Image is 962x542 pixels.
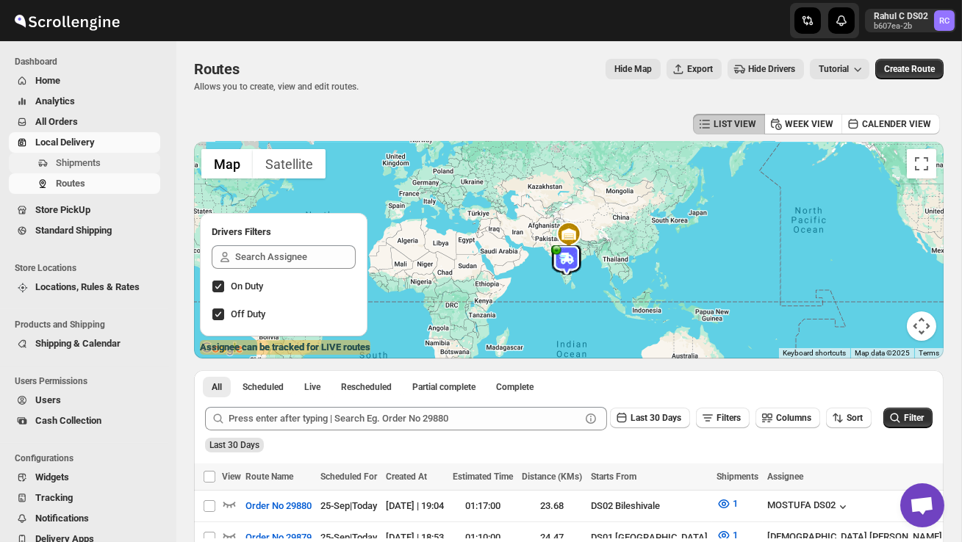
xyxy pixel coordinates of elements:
span: Rescheduled [341,381,392,393]
span: Shipping & Calendar [35,338,121,349]
span: Users [35,394,61,405]
button: 1 [708,492,747,516]
button: Keyboard shortcuts [783,348,846,358]
button: Shipments [9,153,160,173]
button: Show street map [201,149,253,178]
span: LIST VIEW [714,118,756,130]
button: MOSTUFA DS02 [767,499,850,514]
button: User menu [865,9,956,32]
button: Filter [883,408,933,428]
p: b607ea-2b [874,22,928,31]
span: Notifications [35,513,89,524]
span: Off Duty [231,308,265,319]
span: Locations, Rules & Rates [35,281,140,292]
span: Scheduled [243,381,284,393]
p: Rahul C DS02 [874,10,928,22]
div: Open chat [900,483,944,527]
span: Complete [496,381,534,393]
button: Map action label [606,59,661,79]
span: 1 [733,530,738,541]
span: Configurations [15,452,166,464]
span: Export [687,63,713,75]
text: RC [939,16,950,26]
p: Allows you to create, view and edit routes. [194,81,359,93]
button: LIST VIEW [693,114,765,134]
button: CALENDER VIEW [841,114,940,134]
img: Google [198,339,246,358]
span: Shipments [56,157,101,168]
button: Tutorial [810,59,869,79]
button: Routes [9,173,160,194]
input: Press enter after typing | Search Eg. Order No 29880 [229,407,581,430]
button: Tracking [9,488,160,508]
span: 1 [733,498,738,509]
span: 25-Sep | Today [320,500,377,511]
a: Terms (opens in new tab) [919,349,939,357]
span: Starts From [591,471,636,482]
button: Cash Collection [9,411,160,431]
span: Columns [776,413,811,423]
span: Dashboard [15,56,166,68]
span: Estimated Time [453,471,513,482]
span: Shipments [717,471,758,482]
span: Store PickUp [35,204,90,215]
span: All Orders [35,116,78,127]
span: Rahul C DS02 [934,10,955,31]
span: Partial complete [412,381,475,393]
span: Products and Shipping [15,319,166,330]
button: Sort [826,408,872,428]
button: Home [9,71,160,91]
button: Analytics [9,91,160,112]
span: Home [35,75,60,86]
span: Local Delivery [35,137,95,148]
span: Tutorial [819,64,849,74]
div: 01:17:00 [453,499,513,513]
div: 23.68 [522,499,582,513]
span: Hide Drivers [748,63,795,75]
span: All [212,381,222,393]
button: Locations, Rules & Rates [9,277,160,297]
span: Store Locations [15,262,166,274]
button: Toggle fullscreen view [907,149,936,178]
img: ScrollEngine [12,2,122,39]
button: Widgets [9,467,160,488]
span: Created At [386,471,427,482]
span: Sort [847,413,863,423]
button: All routes [203,377,231,397]
span: Tracking [35,492,73,503]
span: Order No 29880 [245,499,312,513]
a: Open this area in Google Maps (opens a new window) [198,339,246,358]
span: Scheduled For [320,471,377,482]
button: Show satellite imagery [253,149,326,178]
span: Analytics [35,95,75,106]
span: Users Permissions [15,375,166,387]
button: Map camera controls [907,311,936,341]
span: On Duty [231,281,263,292]
span: WEEK VIEW [785,118,833,130]
button: Order No 29880 [237,494,320,518]
button: Notifications [9,508,160,529]
button: Export [667,59,722,79]
span: Distance (KMs) [522,471,582,482]
button: Columns [755,408,820,428]
input: Search Assignee [235,245,356,269]
span: Assignee [767,471,803,482]
button: WEEK VIEW [764,114,842,134]
label: Assignee can be tracked for LIVE routes [200,340,370,355]
span: Filter [904,413,924,423]
span: Route Name [245,471,293,482]
div: DS02 Bileshivale [591,499,708,513]
span: Last 30 Days [209,440,259,450]
span: Cash Collection [35,415,101,426]
button: Users [9,390,160,411]
span: View [222,471,241,482]
button: Hide Drivers [728,59,804,79]
button: Last 30 Days [610,408,690,428]
span: Map data ©2025 [855,349,910,357]
span: Live [304,381,320,393]
div: [DATE] | 19:04 [386,499,444,513]
span: Routes [194,60,240,78]
h2: Drivers Filters [212,225,356,239]
span: Create Route [884,63,935,75]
